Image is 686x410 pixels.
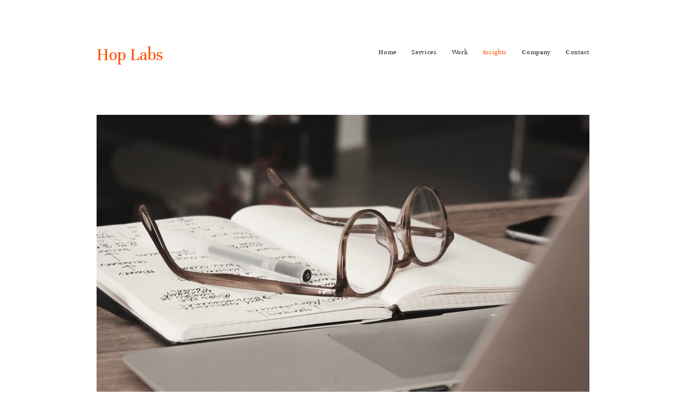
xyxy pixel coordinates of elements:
img: unsplash-image-3mt71MKGjQ0.jpg [97,115,589,392]
a: Company [522,44,551,60]
a: Hop Labs [97,44,163,65]
a: Services [412,44,437,60]
a: Work [452,44,468,60]
a: Home [378,44,397,60]
a: Insights [483,44,508,60]
a: Contact [566,44,589,60]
